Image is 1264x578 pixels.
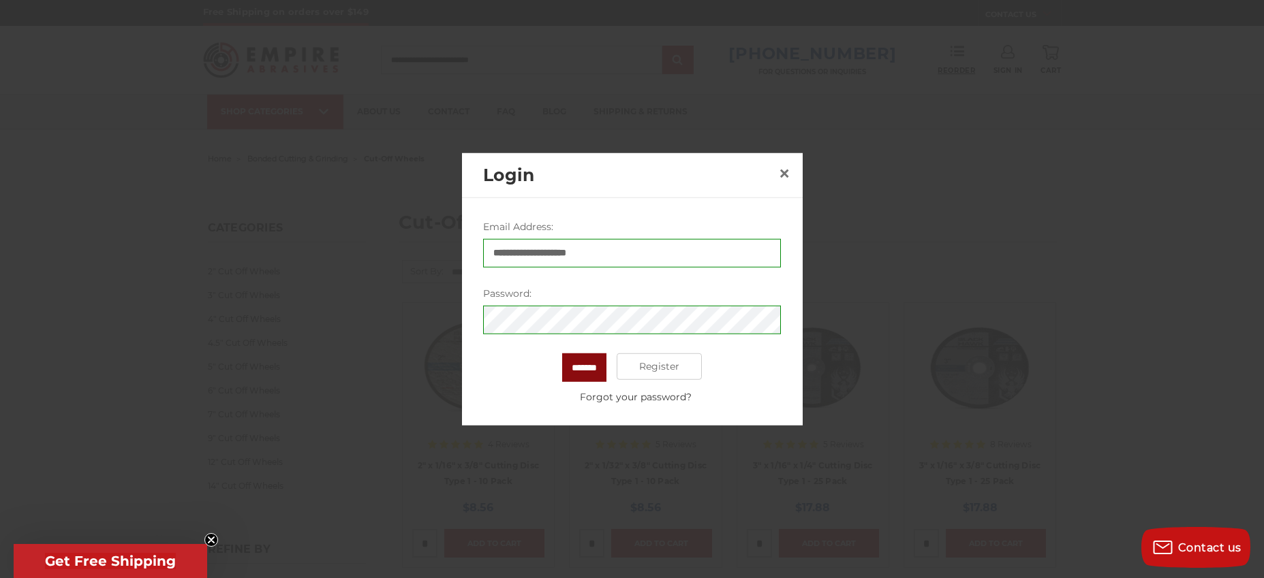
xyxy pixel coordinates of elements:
button: Contact us [1141,527,1250,568]
a: Forgot your password? [491,389,781,404]
button: Close teaser [204,533,218,547]
h2: Login [483,162,773,188]
label: Email Address: [483,219,781,234]
a: Close [773,163,795,184]
label: Password: [483,286,781,300]
span: × [778,160,790,187]
span: Get Free Shipping [45,553,176,569]
div: Get Free ShippingClose teaser [14,544,207,578]
span: Contact us [1178,541,1242,554]
a: Register [617,353,702,380]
